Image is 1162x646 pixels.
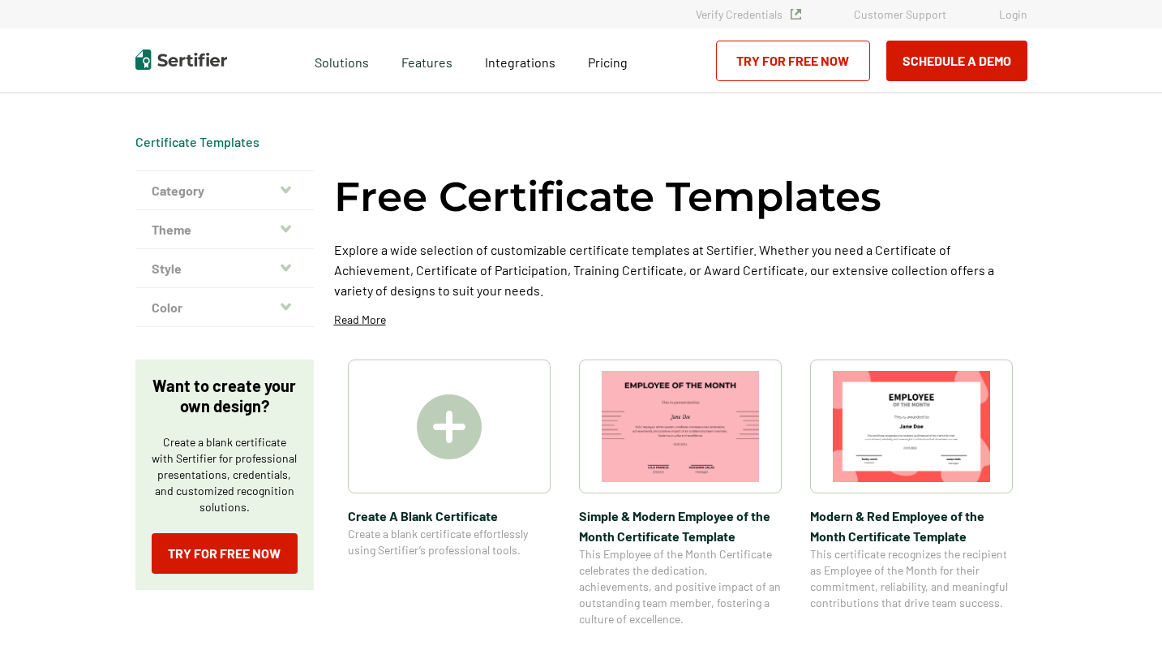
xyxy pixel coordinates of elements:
span: Features [401,50,452,71]
a: Pricing [588,50,628,71]
span: This certificate recognizes the recipient as Employee of the Month for their commitment, reliabil... [810,546,1013,611]
p: Create a blank certificate with Sertifier for professional presentations, credentials, and custom... [152,434,298,515]
span: Integrations [485,54,555,70]
span: Pricing [588,54,628,70]
p: Explore a wide selection of customizable certificate templates at Sertifier. Whether you need a C... [334,239,1027,300]
span: Create A Blank Certificate [348,506,551,526]
img: Modern & Red Employee of the Month Certificate Template [833,371,990,482]
a: Simple & Modern Employee of the Month Certificate TemplateSimple & Modern Employee of the Month C... [579,360,782,627]
a: Verify Credentials [696,7,801,21]
button: Theme [135,210,314,249]
a: Login [999,7,1027,21]
p: Read More [334,312,386,328]
span: Solutions [315,50,369,71]
button: Style [135,249,314,288]
span: Modern & Red Employee of the Month Certificate Template [810,506,1013,546]
a: Try for Free Now [152,533,298,574]
a: Certificate Templates [135,134,259,149]
a: Customer Support [854,7,946,21]
a: Modern & Red Employee of the Month Certificate TemplateModern & Red Employee of the Month Certifi... [810,360,1013,627]
span: This Employee of the Month Certificate celebrates the dedication, achievements, and positive impa... [579,546,782,627]
img: Create A Blank Certificate [417,394,482,459]
img: Verified [791,9,801,19]
img: Sertifier | Digital Credentialing Platform [135,50,227,70]
h1: Free Certificate Templates [334,170,881,223]
span: Create a blank certificate effortlessly using Sertifier’s professional tools. [348,526,551,558]
img: Simple & Modern Employee of the Month Certificate Template [602,371,759,482]
button: Category [135,171,314,210]
div: Breadcrumb [135,134,259,150]
span: Certificate Templates [135,134,259,150]
button: Color [135,288,314,327]
a: Try for Free Now [716,41,870,81]
a: Integrations [485,50,555,71]
p: Want to create your own design? [152,376,298,416]
span: Simple & Modern Employee of the Month Certificate Template [579,506,782,546]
